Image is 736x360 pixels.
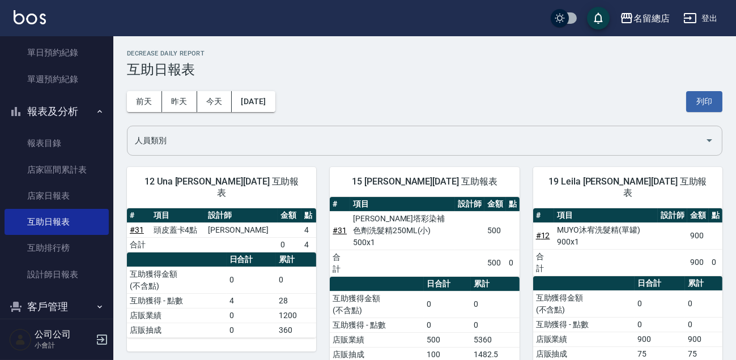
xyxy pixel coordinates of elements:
td: 互助獲得 - 點數 [533,317,635,332]
td: 店販抽成 [127,323,227,337]
td: 0 [635,290,686,317]
a: 單日預約紀錄 [5,40,109,66]
td: 0 [471,318,520,332]
th: 日合計 [635,276,686,291]
th: 金額 [687,208,709,223]
td: 4 [227,293,276,308]
th: 日合計 [227,252,276,267]
td: 合計 [127,237,151,252]
td: 4 [301,222,316,237]
td: MUYO沐宥洗髮精(單罐) 900x1 [554,222,658,249]
button: Open [700,131,718,149]
span: 12 Una [PERSON_NAME][DATE] 互助報表 [141,176,303,199]
td: 互助獲得金額 (不含點) [533,290,635,317]
img: Logo [14,10,46,24]
td: 0 [635,317,686,332]
th: 項目 [350,197,455,212]
th: 累計 [685,276,722,291]
a: #31 [333,226,347,235]
td: 合計 [330,250,350,276]
td: 0 [278,237,301,252]
td: [PERSON_NAME] [205,222,278,237]
button: 今天 [197,91,232,112]
th: 點 [301,208,316,223]
th: # [330,197,350,212]
button: save [587,7,610,29]
a: 店家日報表 [5,183,109,209]
td: 互助獲得 - 點數 [127,293,227,308]
th: 項目 [151,208,206,223]
span: 19 Leila [PERSON_NAME][DATE] 互助報表 [547,176,709,199]
th: 設計師 [455,197,484,212]
h5: 公司公司 [35,329,92,340]
button: 報表及分析 [5,97,109,126]
td: 1200 [276,308,316,323]
td: 頭皮蓋卡4點 [151,222,206,237]
td: 900 [635,332,686,346]
td: 店販業績 [127,308,227,323]
table: a dense table [127,252,316,338]
th: 點 [506,197,520,212]
td: 0 [227,323,276,337]
td: 900 [687,222,709,249]
img: Person [9,328,32,351]
h2: Decrease Daily Report [127,50,722,57]
td: 互助獲得金額 (不含點) [330,291,424,318]
td: 0 [471,291,520,318]
a: 互助日報表 [5,209,109,235]
td: 500 [484,211,506,250]
td: 互助獲得 - 點數 [330,318,424,332]
td: 28 [276,293,316,308]
a: #12 [536,231,550,240]
th: # [533,208,555,223]
td: 0 [685,317,722,332]
button: 列印 [686,91,722,112]
th: # [127,208,151,223]
td: 900 [687,249,709,276]
input: 人員名稱 [132,131,700,151]
button: 前天 [127,91,162,112]
table: a dense table [533,208,722,276]
td: 合計 [533,249,555,276]
td: 0 [227,308,276,323]
th: 設計師 [658,208,687,223]
a: 單週預約紀錄 [5,66,109,92]
td: 0 [424,318,471,332]
td: 店販業績 [330,332,424,347]
a: 店家區間累計表 [5,157,109,183]
button: 客戶管理 [5,292,109,322]
th: 設計師 [205,208,278,223]
td: 360 [276,323,316,337]
a: 報表目錄 [5,130,109,156]
td: 0 [506,250,520,276]
a: 互助排行榜 [5,235,109,261]
table: a dense table [127,208,316,252]
td: 店販業績 [533,332,635,346]
p: 小會計 [35,340,92,350]
td: 900 [685,332,722,346]
td: 0 [685,290,722,317]
td: 4 [301,237,316,252]
button: [DATE] [232,91,275,112]
th: 累計 [276,252,316,267]
td: 0 [709,249,722,276]
button: 名留總店 [615,7,674,30]
button: 昨天 [162,91,197,112]
th: 日合計 [424,277,471,292]
td: 5360 [471,332,520,347]
td: [PERSON_NAME]塔彩染補色劑洗髮精250ML(小) 500x1 [350,211,455,250]
td: 500 [484,250,506,276]
a: #31 [130,225,144,234]
div: 名留總店 [633,11,670,25]
th: 累計 [471,277,520,292]
span: 15 [PERSON_NAME][DATE] 互助報表 [343,176,505,187]
a: 設計師日報表 [5,262,109,288]
th: 金額 [484,197,506,212]
td: 0 [227,267,276,293]
td: 互助獲得金額 (不含點) [127,267,227,293]
table: a dense table [330,197,519,277]
td: 500 [424,332,471,347]
th: 金額 [278,208,301,223]
td: 0 [276,267,316,293]
h3: 互助日報表 [127,62,722,78]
